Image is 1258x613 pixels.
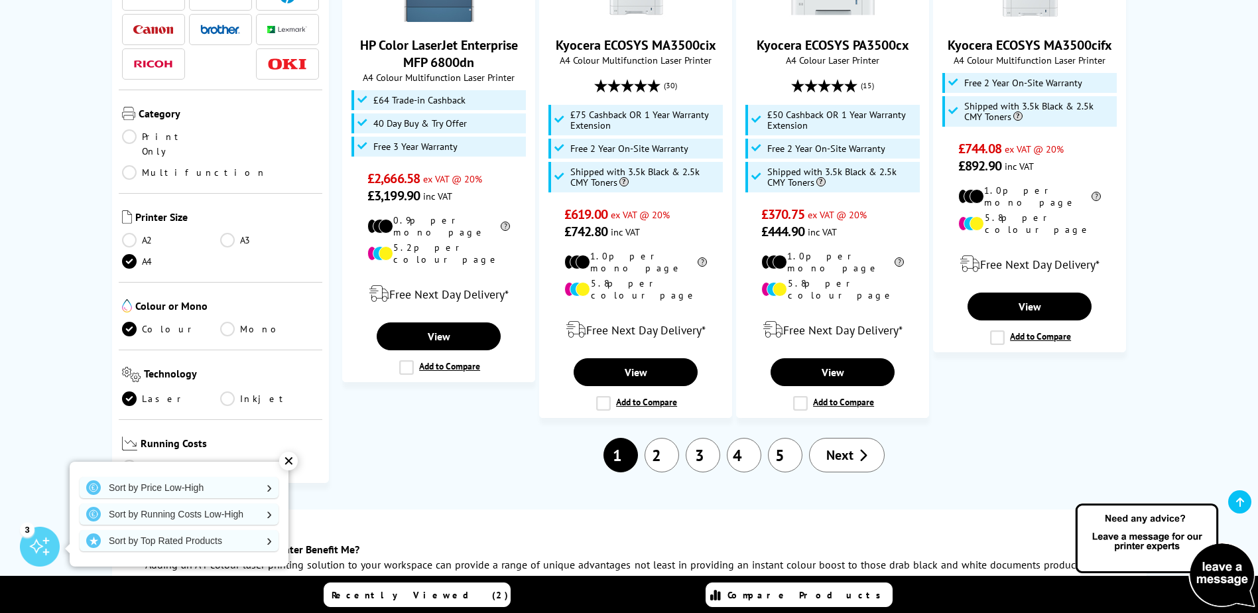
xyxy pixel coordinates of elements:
[373,141,458,152] span: Free 3 Year Warranty
[1005,160,1034,172] span: inc VAT
[367,187,420,204] span: £3,199.90
[360,36,518,71] a: HP Color LaserJet Enterprise MFP 6800dn
[122,165,267,180] a: Multifunction
[1072,502,1258,610] img: Open Live Chat window
[80,504,279,525] a: Sort by Running Costs Low-High
[423,172,482,185] span: ex VAT @ 20%
[267,58,307,70] img: OKI
[122,391,221,406] a: Laser
[367,170,420,187] span: £2,666.58
[267,26,307,34] img: Lexmark
[940,54,1119,66] span: A4 Colour Multifunction Laser Printer
[968,293,1091,320] a: View
[141,437,319,453] span: Running Costs
[556,36,716,54] a: Kyocera ECOSYS MA3500cix
[808,226,837,238] span: inc VAT
[200,25,240,34] img: Brother
[122,322,221,336] a: Colour
[122,210,132,224] img: Printer Size
[964,101,1114,122] span: Shipped with 3.5k Black & 2.5k CMY Toners
[564,277,707,301] li: 5.8p per colour page
[220,322,319,336] a: Mono
[122,107,135,120] img: Category
[757,36,909,54] a: Kyocera ECOSYS PA3500cx
[1005,143,1064,155] span: ex VAT @ 20%
[122,299,132,312] img: Colour or Mono
[743,54,922,66] span: A4 Colour Laser Printer
[349,71,528,84] span: A4 Colour Multifunction Laser Printer
[200,21,240,38] a: Brother
[267,56,307,72] a: OKI
[546,54,725,66] span: A4 Colour Multifunction Laser Printer
[139,107,320,123] span: Category
[564,206,607,223] span: £619.00
[389,13,489,26] a: HP Color LaserJet Enterprise MFP 6800dn
[793,396,874,411] label: Add to Compare
[980,13,1080,26] a: Kyocera ECOSYS MA3500cifx
[808,208,867,221] span: ex VAT @ 20%
[861,73,874,98] span: (15)
[80,477,279,498] a: Sort by Price Low-High
[133,21,173,38] a: Canon
[377,322,500,350] a: View
[399,360,480,375] label: Add to Compare
[133,56,173,72] a: Ricoh
[332,589,509,601] span: Recently Viewed (2)
[611,226,640,238] span: inc VAT
[546,311,725,348] div: modal_delivery
[349,275,528,312] div: modal_delivery
[727,589,888,601] span: Compare Products
[645,438,679,472] a: 2
[145,543,1113,556] h3: How Can a Colour A4 Laser Printer Benefit Me?
[574,358,697,386] a: View
[761,250,904,274] li: 1.0p per mono page
[267,21,307,38] a: Lexmark
[20,522,34,537] div: 3
[958,184,1101,208] li: 1.0p per mono page
[743,311,922,348] div: modal_delivery
[145,556,1113,592] p: Adding an A4 colour laser printing solution to your workspace can provide a range of unique advan...
[767,109,917,131] span: £50 Cashback OR 1 Year Warranty Extension
[135,210,320,226] span: Printer Size
[771,358,894,386] a: View
[611,208,670,221] span: ex VAT @ 20%
[373,95,466,105] span: £64 Trade-in Cashback
[122,437,138,450] img: Running Costs
[279,452,298,470] div: ✕
[564,223,607,240] span: £742.80
[423,190,452,202] span: inc VAT
[964,78,1082,88] span: Free 2 Year On-Site Warranty
[324,582,511,607] a: Recently Viewed (2)
[122,129,221,159] a: Print Only
[564,250,707,274] li: 1.0p per mono page
[958,140,1001,157] span: £744.08
[958,157,1001,174] span: £892.90
[570,167,720,188] span: Shipped with 3.5k Black & 2.5k CMY Toners
[122,254,221,269] a: A4
[586,13,686,26] a: Kyocera ECOSYS MA3500cix
[706,582,893,607] a: Compare Products
[373,118,467,129] span: 40 Day Buy & Try Offer
[686,438,720,472] a: 3
[768,438,802,472] a: 5
[761,223,804,240] span: £444.90
[135,299,320,315] span: Colour or Mono
[767,167,917,188] span: Shipped with 3.5k Black & 2.5k CMY Toners
[940,245,1119,283] div: modal_delivery
[570,109,720,131] span: £75 Cashback OR 1 Year Warranty Extension
[122,367,141,382] img: Technology
[809,438,885,472] a: Next
[948,36,1112,54] a: Kyocera ECOSYS MA3500cifx
[761,277,904,301] li: 5.8p per colour page
[144,367,319,385] span: Technology
[220,391,319,406] a: Inkjet
[664,73,677,98] span: (30)
[727,438,761,472] a: 4
[367,241,510,265] li: 5.2p per colour page
[367,214,510,238] li: 0.9p per mono page
[133,25,173,34] img: Canon
[767,143,885,154] span: Free 2 Year On-Site Warranty
[80,530,279,551] a: Sort by Top Rated Products
[783,13,883,26] a: Kyocera ECOSYS PA3500cx
[761,206,804,223] span: £370.75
